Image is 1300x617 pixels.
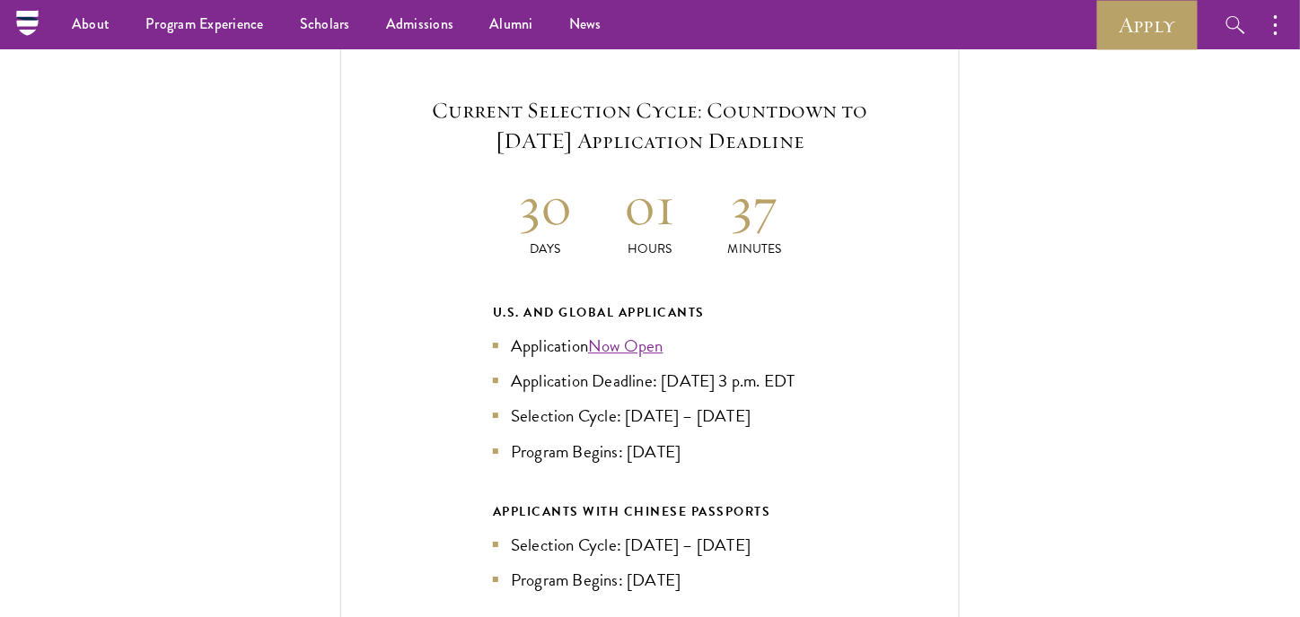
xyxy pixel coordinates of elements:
[493,439,807,465] li: Program Begins: [DATE]
[493,301,807,324] div: U.S. and Global Applicants
[493,500,807,523] div: APPLICANTS WITH CHINESE PASSPORTS
[493,368,807,394] li: Application Deadline: [DATE] 3 p.m. EDT
[493,532,807,558] li: Selection Cycle: [DATE] – [DATE]
[588,333,663,359] a: Now Open
[702,172,807,239] h2: 37
[702,239,807,258] p: Minutes
[493,567,807,593] li: Program Begins: [DATE]
[395,95,905,156] h5: Current Selection Cycle: Countdown to [DATE] Application Deadline
[493,403,807,429] li: Selection Cycle: [DATE] – [DATE]
[493,172,598,239] h2: 30
[493,239,598,258] p: Days
[598,172,703,239] h2: 01
[598,239,703,258] p: Hours
[493,333,807,359] li: Application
